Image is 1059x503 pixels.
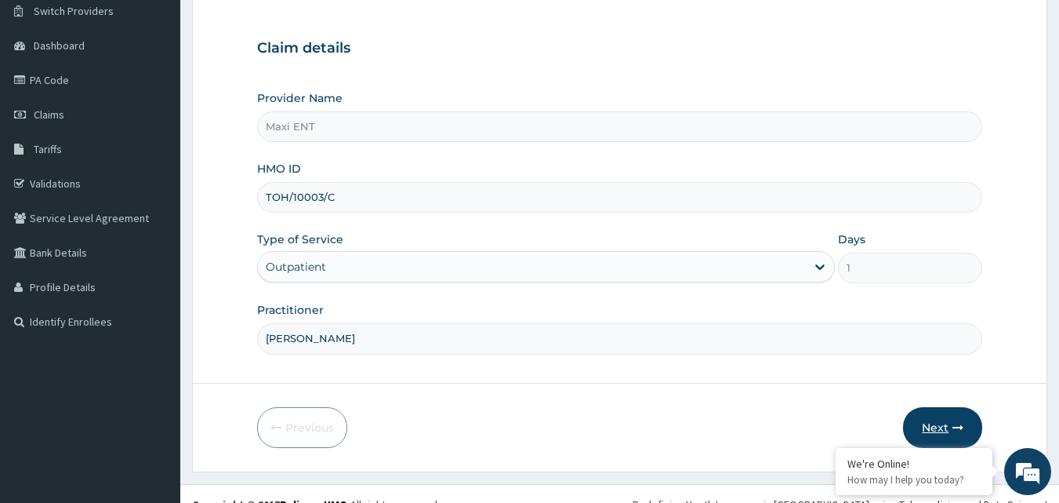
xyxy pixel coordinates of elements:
[257,407,347,448] button: Previous
[34,142,62,156] span: Tariffs
[257,231,343,247] label: Type of Service
[257,323,983,354] input: Enter Name
[847,473,981,487] p: How may I help you today?
[34,108,64,122] span: Claims
[257,8,295,46] div: Minimize live chat window
[257,161,301,177] label: HMO ID
[838,231,865,247] label: Days
[82,88,263,108] div: Chat with us now
[257,40,983,57] h3: Claim details
[91,151,216,310] span: We're online!
[29,78,63,118] img: d_794563401_company_1708531726252_794563401
[847,457,981,471] div: We're Online!
[257,90,343,106] label: Provider Name
[903,407,982,448] button: Next
[8,336,299,391] textarea: Type your message and hit 'Enter'
[257,182,983,213] input: Enter HMO ID
[34,38,85,53] span: Dashboard
[257,302,324,318] label: Practitioner
[34,4,114,18] span: Switch Providers
[266,259,326,275] div: Outpatient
